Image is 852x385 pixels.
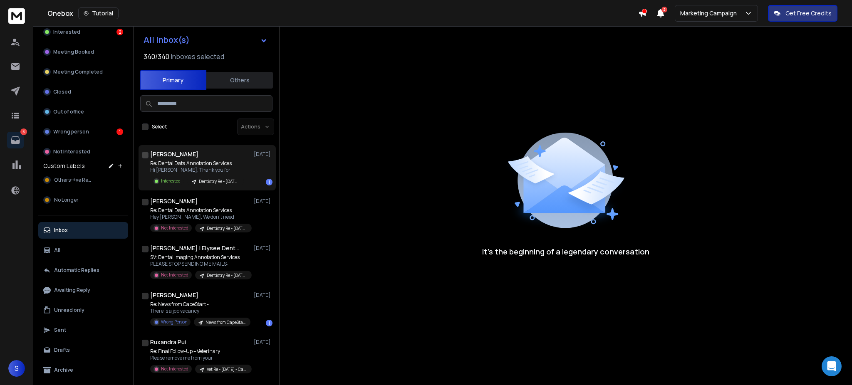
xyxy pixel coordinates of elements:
button: Sent [38,322,128,338]
p: Out of office [53,109,84,115]
span: Others-+ve Resp [54,177,93,183]
button: Others [206,71,273,89]
p: There is a job vacancy [150,308,250,314]
p: Not Interested [53,148,90,155]
p: PLEASE STOP SENDING ME MAILS: [150,261,250,267]
p: [DATE] [254,151,272,158]
button: All [38,242,128,259]
div: 1 [266,320,272,326]
p: Archive [54,367,73,373]
button: Not Interested [38,143,128,160]
button: Drafts [38,342,128,358]
p: Not Interested [161,272,188,278]
p: Get Free Credits [785,9,832,17]
div: Open Intercom Messenger [822,356,842,376]
p: Re: Dental Data Annotation Services [150,207,250,214]
p: Sent [54,327,66,333]
p: [DATE] [254,198,272,205]
h1: [PERSON_NAME] [150,150,198,158]
p: Hey [PERSON_NAME], We don't need [150,214,250,220]
button: Get Free Credits [768,5,837,22]
div: 1 [116,128,123,135]
p: Closed [53,89,71,95]
p: SV: Dental Imaging Annotation Services [150,254,250,261]
p: Re: News from CapeStart - [150,301,250,308]
button: S [8,360,25,377]
button: Meeting Booked [38,44,128,60]
h1: All Inbox(s) [144,36,190,44]
p: Unread only [54,307,84,313]
span: 2 [661,7,667,12]
p: Marketing Campaign [680,9,740,17]
h1: [PERSON_NAME] [150,291,198,299]
div: 1 [266,179,272,185]
p: [DATE] [254,292,272,299]
p: It’s the beginning of a legendary conversation [482,246,649,257]
label: Select [152,123,167,130]
h1: Ruxandra Pui [150,338,186,346]
button: Out of office [38,104,128,120]
p: Automatic Replies [54,267,99,274]
p: Dentistry Re - [DATE] - Campaign 3D [207,225,247,232]
span: 340 / 340 [144,52,169,62]
p: Awaiting Reply [54,287,90,294]
h1: [PERSON_NAME] | Elysee Dental Aps [150,244,242,252]
p: [DATE] [254,245,272,252]
p: News from CapeStart - [DATE] [206,319,245,326]
button: Meeting Completed [38,64,128,80]
a: 3 [7,132,24,148]
p: Drafts [54,347,70,353]
p: Re: Final Follow-Up – Veterinary [150,348,250,355]
p: All [54,247,60,254]
button: Inbox [38,222,128,239]
p: Interested [161,178,181,184]
button: Interested2 [38,24,128,40]
p: [DATE] [254,339,272,346]
button: Tutorial [78,7,119,19]
h3: Custom Labels [43,162,85,170]
p: Hi [PERSON_NAME], Thank you for [150,167,244,173]
p: Dentistry Re - [DATE] - Campaign 3D [207,272,247,279]
button: Primary [140,70,206,90]
p: Re: Dental Data Annotation Services [150,160,244,167]
p: Not Interested [161,366,188,372]
button: Closed [38,84,128,100]
p: Meeting Booked [53,49,94,55]
p: Wrong person [53,128,89,135]
h1: [PERSON_NAME] [150,197,198,205]
div: Onebox [47,7,638,19]
p: Meeting Completed [53,69,103,75]
p: Wrong Person [161,319,187,325]
p: Please remove me from your [150,355,250,361]
button: Unread only [38,302,128,318]
button: Automatic Replies [38,262,128,279]
button: No Longer [38,192,128,208]
button: Archive [38,362,128,378]
button: All Inbox(s) [137,32,274,48]
button: Others-+ve Resp [38,172,128,188]
div: 2 [116,29,123,35]
p: Vet Re - [DATE] - Campaign 3C [207,366,247,373]
h3: Inboxes selected [171,52,224,62]
p: Not Interested [161,225,188,231]
button: Awaiting Reply [38,282,128,299]
p: Dentistry Re - [DATE] - Campaign 3D [199,178,239,185]
button: Wrong person1 [38,123,128,140]
p: Interested [53,29,80,35]
p: Inbox [54,227,68,234]
span: No Longer [54,197,79,203]
p: 3 [20,128,27,135]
